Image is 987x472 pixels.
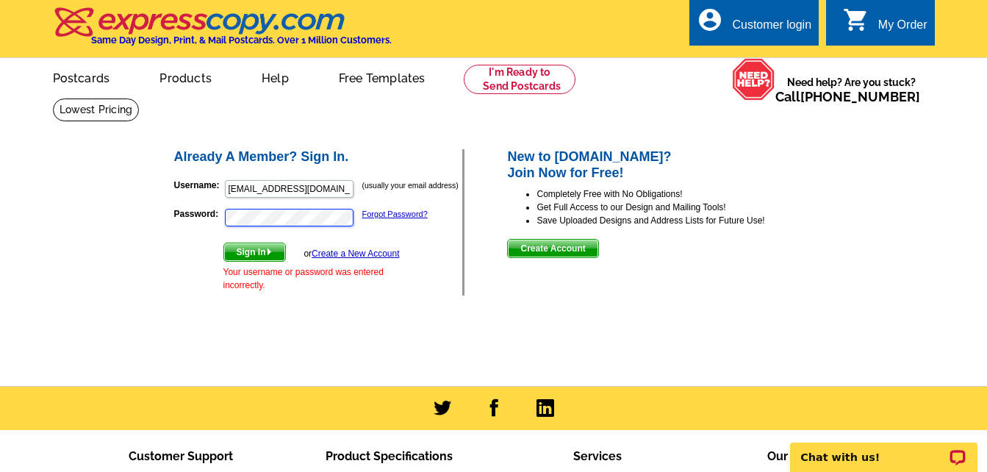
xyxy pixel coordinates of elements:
span: Sign In [224,243,285,261]
span: Our Company [767,449,845,463]
button: Create Account [507,239,598,258]
label: Username: [174,179,223,192]
span: Create Account [508,240,597,257]
a: Free Templates [315,60,449,94]
li: Save Uploaded Designs and Address Lists for Future Use! [536,214,815,227]
iframe: LiveChat chat widget [780,426,987,472]
span: Customer Support [129,449,233,463]
a: account_circle Customer login [697,16,811,35]
div: My Order [878,18,927,39]
a: shopping_cart My Order [843,16,927,35]
div: or [304,247,399,260]
a: Postcards [29,60,134,94]
img: button-next-arrow-white.png [266,248,273,255]
li: Get Full Access to our Design and Mailing Tools! [536,201,815,214]
span: Services [573,449,622,463]
h4: Same Day Design, Print, & Mail Postcards. Over 1 Million Customers. [91,35,392,46]
span: Product Specifications [326,449,453,463]
h2: New to [DOMAIN_NAME]? Join Now for Free! [507,149,815,181]
small: (usually your email address) [362,181,459,190]
i: shopping_cart [843,7,869,33]
h2: Already A Member? Sign In. [174,149,463,165]
span: Need help? Are you stuck? [775,75,927,104]
img: help [732,58,775,101]
li: Completely Free with No Obligations! [536,187,815,201]
span: Call [775,89,920,104]
button: Sign In [223,243,286,262]
div: Your username or password was entered incorrectly. [223,265,400,292]
a: Products [136,60,235,94]
a: Create a New Account [312,248,399,259]
i: account_circle [697,7,723,33]
a: Forgot Password? [362,210,428,218]
label: Password: [174,207,223,221]
div: Customer login [732,18,811,39]
a: [PHONE_NUMBER] [800,89,920,104]
a: Same Day Design, Print, & Mail Postcards. Over 1 Million Customers. [53,18,392,46]
a: Help [238,60,312,94]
